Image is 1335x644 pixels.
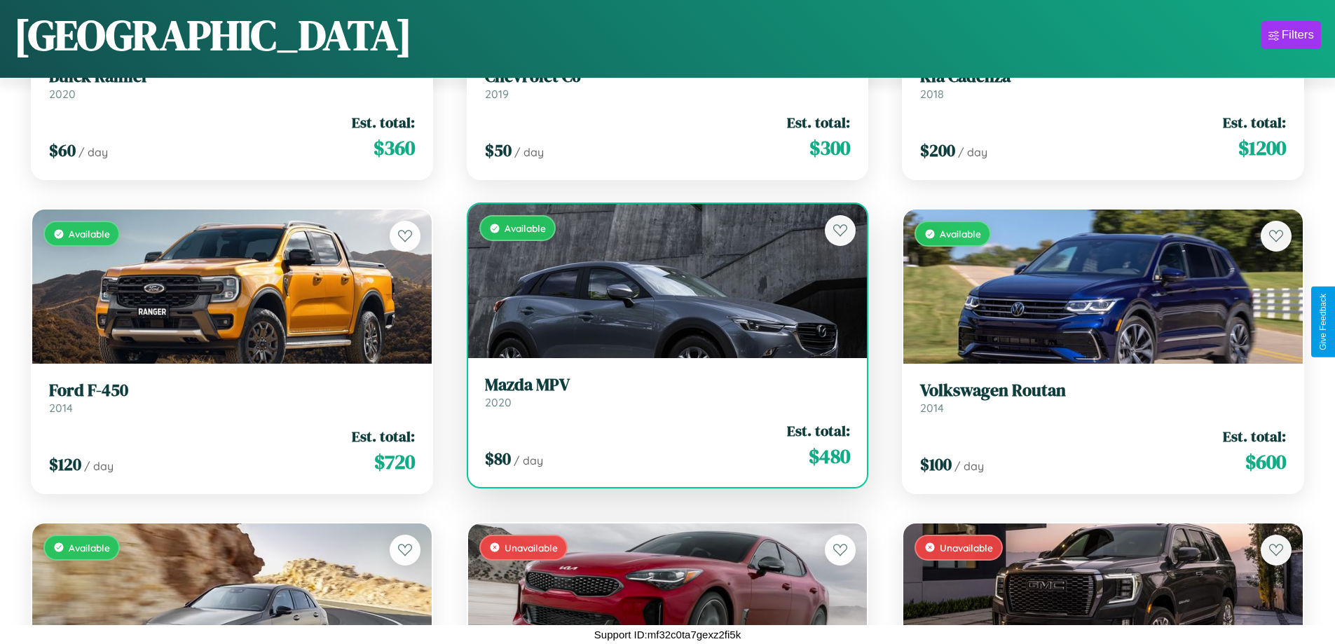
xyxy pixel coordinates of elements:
span: Available [69,228,110,240]
span: 2014 [920,401,944,415]
h3: Volkswagen Routan [920,381,1286,401]
span: / day [514,453,543,467]
a: Mazda MPV2020 [485,375,851,409]
span: Est. total: [787,420,850,441]
button: Filters [1261,21,1321,49]
div: Give Feedback [1318,294,1328,350]
span: Est. total: [787,112,850,132]
span: Available [69,542,110,554]
a: Kia Cadenza2018 [920,67,1286,101]
span: 2018 [920,87,944,101]
h3: Ford F-450 [49,381,415,401]
span: 2014 [49,401,73,415]
span: 2019 [485,87,509,101]
span: Est. total: [352,426,415,446]
span: Est. total: [1223,426,1286,446]
span: 2020 [485,395,512,409]
span: / day [954,459,984,473]
span: Unavailable [940,542,993,554]
div: Filters [1282,28,1314,42]
span: Available [940,228,981,240]
span: $ 100 [920,453,952,476]
span: $ 300 [809,134,850,162]
h1: [GEOGRAPHIC_DATA] [14,6,412,64]
span: Est. total: [1223,112,1286,132]
span: $ 1200 [1238,134,1286,162]
h3: Mazda MPV [485,375,851,395]
span: $ 200 [920,139,955,162]
span: $ 360 [374,134,415,162]
span: / day [514,145,544,159]
span: Unavailable [505,542,558,554]
span: $ 120 [49,453,81,476]
span: $ 50 [485,139,512,162]
a: Volkswagen Routan2014 [920,381,1286,415]
span: $ 480 [809,442,850,470]
span: Available [505,222,546,234]
span: / day [84,459,114,473]
a: Ford F-4502014 [49,381,415,415]
span: $ 600 [1245,448,1286,476]
span: Est. total: [352,112,415,132]
a: Buick Rainier2020 [49,67,415,101]
span: / day [958,145,987,159]
span: $ 720 [374,448,415,476]
span: / day [78,145,108,159]
span: $ 60 [49,139,76,162]
span: $ 80 [485,447,511,470]
p: Support ID: mf32c0ta7gexz2fi5k [594,625,741,644]
span: 2020 [49,87,76,101]
a: Chevrolet C62019 [485,67,851,101]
